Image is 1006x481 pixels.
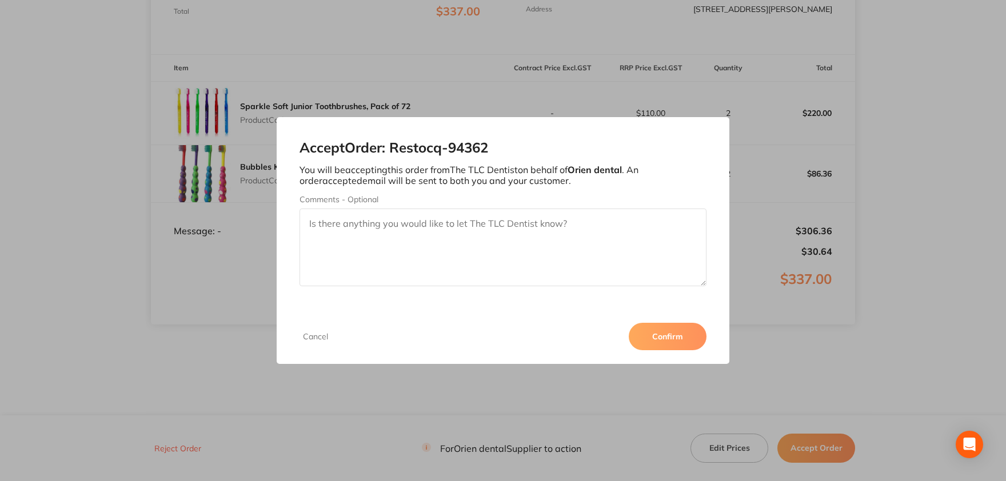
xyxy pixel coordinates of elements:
[300,331,332,342] button: Cancel
[300,140,706,156] h2: Accept Order: Restocq- 94362
[300,195,706,204] label: Comments - Optional
[956,431,983,458] div: Open Intercom Messenger
[300,165,706,186] p: You will be accepting this order from The TLC Dentist on behalf of . An order accepted email will...
[568,164,622,175] b: Orien dental
[629,323,706,350] button: Confirm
